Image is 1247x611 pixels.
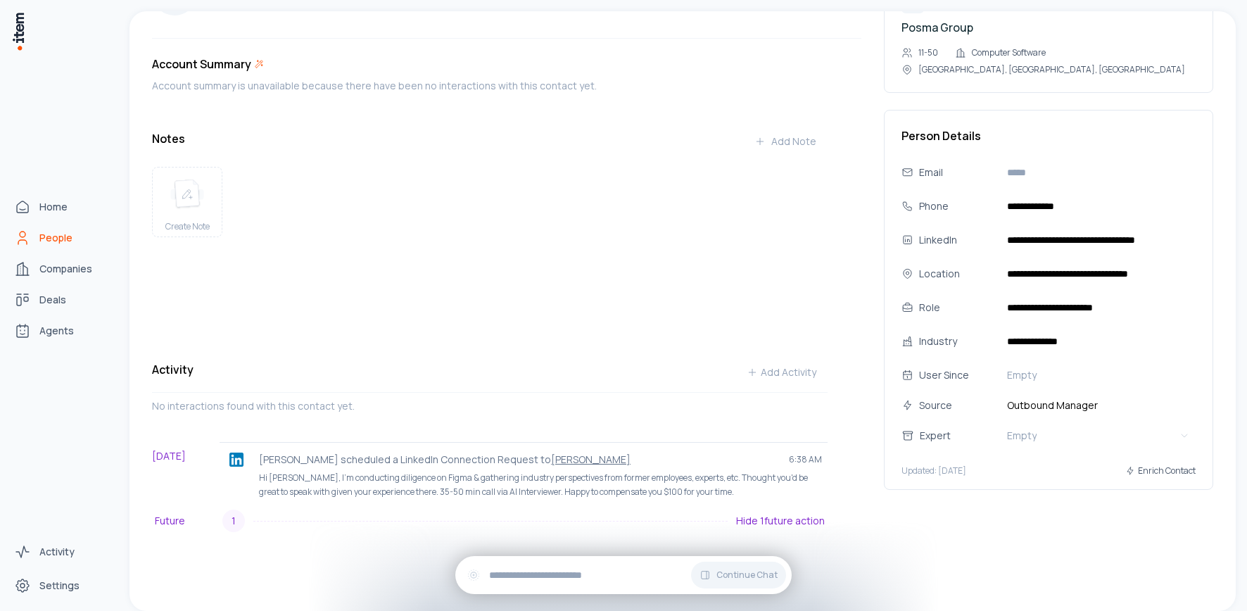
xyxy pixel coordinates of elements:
[919,266,996,282] div: Location
[155,513,222,529] p: Future
[152,442,220,504] div: [DATE]
[920,428,1010,443] div: Expert
[1001,364,1196,386] button: Empty
[152,78,828,94] div: Account summary is unavailable because there have been no interactions with this contact yet.
[8,224,115,252] a: People
[691,562,786,588] button: Continue Chat
[152,167,222,237] button: create noteCreate Note
[919,367,996,383] div: User Since
[39,200,68,214] span: Home
[11,11,25,51] img: Item Brain Logo
[1001,424,1196,447] button: Empty
[743,127,828,156] button: Add Note
[972,47,1046,58] p: Computer Software
[754,134,816,149] div: Add Note
[1007,368,1037,382] span: Empty
[8,538,115,566] a: Activity
[39,262,92,276] span: Companies
[229,453,243,467] img: linkedin logo
[919,165,996,180] div: Email
[152,398,828,414] p: No interactions found with this contact yet.
[39,231,72,245] span: People
[8,286,115,314] a: Deals
[716,569,778,581] span: Continue Chat
[165,221,210,232] span: Create Note
[919,398,996,413] div: Source
[919,300,996,315] div: Role
[919,232,996,248] div: LinkedIn
[39,545,75,559] span: Activity
[918,47,938,58] p: 11-50
[39,579,80,593] span: Settings
[152,56,251,73] h3: Account Summary
[919,199,996,214] div: Phone
[789,454,822,465] span: 6:38 AM
[918,64,1185,75] p: [GEOGRAPHIC_DATA], [GEOGRAPHIC_DATA], [GEOGRAPHIC_DATA]
[259,471,822,498] p: Hi [PERSON_NAME], I'm conducting diligence on Figma & gathering industry perspectives from former...
[152,361,194,378] h3: Activity
[736,514,825,528] p: Hide 1 future action
[152,504,828,538] button: Future1Hide 1future action
[735,358,828,386] button: Add Activity
[39,293,66,307] span: Deals
[222,510,245,532] div: 1
[170,179,204,210] img: create note
[901,20,973,35] a: Posma Group
[8,255,115,283] a: Companies
[1125,458,1196,484] button: Enrich Contact
[259,453,778,467] p: [PERSON_NAME] scheduled a LinkedIn Connection Request to
[1001,398,1196,413] span: Outbound Manager
[8,193,115,221] a: Home
[152,130,185,147] h3: Notes
[8,317,115,345] a: Agents
[551,453,631,466] a: [PERSON_NAME]
[1007,429,1037,443] span: Empty
[455,556,792,594] div: Continue Chat
[8,572,115,600] a: Settings
[901,465,966,477] p: Updated: [DATE]
[39,324,74,338] span: Agents
[919,334,996,349] div: Industry
[901,127,1196,144] h3: Person Details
